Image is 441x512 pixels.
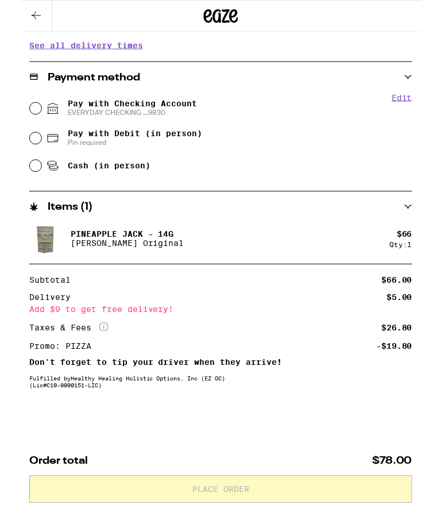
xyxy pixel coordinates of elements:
[28,72,120,83] h2: Payment method
[48,161,130,171] span: Cash (in person)
[9,476,393,504] button: Place Order
[9,223,41,255] img: Henry's Original - Pineapple Jack - 14g
[51,230,164,239] p: Pineapple Jack - 14g
[357,342,393,351] div: -$19.80
[48,129,182,138] span: Pay with Debit (in person)
[9,376,393,390] div: Fulfilled by Healthy Healing Holistic Options, Inc (EZ OC) (Lic# C10-0000151-LIC )
[353,457,393,467] span: $78.00
[362,324,393,332] div: $26.80
[9,457,68,467] span: Order total
[370,241,393,249] div: Qty: 1
[9,276,59,284] div: Subtotal
[28,202,72,213] h2: Items ( 1 )
[51,239,164,248] p: [PERSON_NAME] Original
[9,342,79,351] div: Promo: PIZZA
[372,93,393,102] button: Edit
[9,306,393,314] div: Add $9 to get free delivery!
[9,359,393,368] p: Don't forget to tip your driver when they arrive!
[173,486,230,494] span: Place Order
[48,99,177,118] span: Pay with Checking Account
[48,138,182,148] span: Pin required
[9,323,88,333] div: Taxes & Fees
[48,109,177,118] span: EVERYDAY CHECKING ...9830
[367,294,393,302] div: $5.00
[9,294,59,302] div: Delivery
[377,230,393,239] div: $ 66
[362,276,393,284] div: $66.00
[9,41,123,49] button: See all delivery times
